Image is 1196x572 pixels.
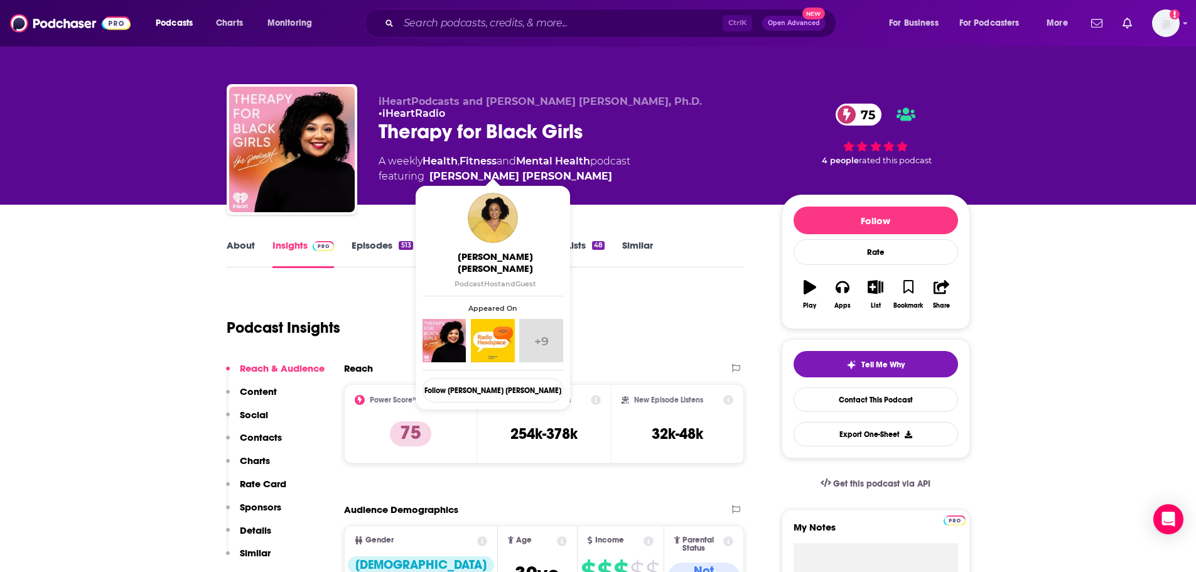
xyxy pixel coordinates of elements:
[803,302,816,310] div: Play
[1047,14,1068,32] span: More
[944,515,966,526] img: Podchaser Pro
[794,239,958,265] div: Rate
[1152,9,1180,37] img: User Profile
[382,107,445,119] a: iHeartRadio
[782,95,970,173] div: 75 4 peoplerated this podcast
[682,536,721,553] span: Parental Status
[226,431,282,455] button: Contacts
[794,351,958,377] button: tell me why sparkleTell Me Why
[567,239,605,268] a: Lists48
[1170,9,1180,19] svg: Add a profile image
[423,304,563,313] span: Appeared On
[226,547,271,570] button: Similar
[794,422,958,446] button: Export One-Sheet
[1153,504,1183,534] div: Open Intercom Messenger
[240,455,270,467] p: Charts
[794,207,958,234] button: Follow
[861,360,905,370] span: Tell Me Why
[365,536,394,544] span: Gender
[768,20,820,26] span: Open Advanced
[227,239,255,268] a: About
[723,15,752,31] span: Ctrl K
[240,409,268,421] p: Social
[622,239,653,268] a: Similar
[216,14,243,32] span: Charts
[226,501,281,524] button: Sponsors
[344,362,373,374] h2: Reach
[352,239,412,268] a: Episodes513
[836,104,881,126] a: 75
[1038,13,1084,33] button: open menu
[811,468,941,499] a: Get this podcast via API
[10,11,131,35] img: Podchaser - Follow, Share and Rate Podcasts
[259,13,328,33] button: open menu
[944,514,966,526] a: Pro website
[519,319,563,362] a: +9
[859,272,892,317] button: List
[460,155,497,167] a: Fitness
[892,272,925,317] button: Bookmark
[497,155,516,167] span: and
[889,14,939,32] span: For Business
[468,193,518,243] img: Dr. Joy Harden Bradford
[826,272,859,317] button: Apps
[240,524,271,536] p: Details
[762,16,826,31] button: Open AdvancedNew
[240,431,282,443] p: Contacts
[267,14,312,32] span: Monitoring
[240,386,277,397] p: Content
[652,424,703,443] h3: 32k-48k
[344,504,458,515] h2: Audience Demographics
[227,318,340,337] h1: Podcast Insights
[240,478,286,490] p: Rate Card
[229,87,355,212] img: Therapy for Black Girls
[226,362,325,386] button: Reach & Audience
[822,156,859,165] span: 4 people
[1152,9,1180,37] span: Logged in as laprteam
[1118,13,1137,34] a: Show notifications dropdown
[390,421,431,446] p: 75
[226,524,271,548] button: Details
[240,501,281,513] p: Sponsors
[458,155,460,167] span: ,
[423,319,466,362] img: Therapy for Black Girls
[423,378,563,402] button: Follow [PERSON_NAME] [PERSON_NAME]
[951,13,1038,33] button: open menu
[379,169,630,184] span: featuring
[510,424,578,443] h3: 254k-378k
[208,13,251,33] a: Charts
[376,9,848,38] div: Search podcasts, credits, & more...
[379,107,445,119] span: •
[802,8,825,19] span: New
[925,272,957,317] button: Share
[156,14,193,32] span: Podcasts
[880,13,954,33] button: open menu
[1086,13,1107,34] a: Show notifications dropdown
[846,360,856,370] img: tell me why sparkle
[959,14,1020,32] span: For Podcasters
[933,302,950,310] div: Share
[226,409,268,432] button: Social
[859,156,932,165] span: rated this podcast
[893,302,923,310] div: Bookmark
[226,455,270,478] button: Charts
[833,478,930,489] span: Get this podcast via API
[240,547,271,559] p: Similar
[423,155,458,167] a: Health
[399,241,412,250] div: 513
[455,279,536,288] span: Podcast Host Guest
[834,302,851,310] div: Apps
[399,13,723,33] input: Search podcasts, credits, & more...
[1152,9,1180,37] button: Show profile menu
[379,95,702,107] span: iHeartPodcasts and [PERSON_NAME] [PERSON_NAME], Ph.D.
[147,13,209,33] button: open menu
[794,521,958,543] label: My Notes
[794,272,826,317] button: Play
[226,386,277,409] button: Content
[848,104,881,126] span: 75
[634,396,703,404] h2: New Episode Listens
